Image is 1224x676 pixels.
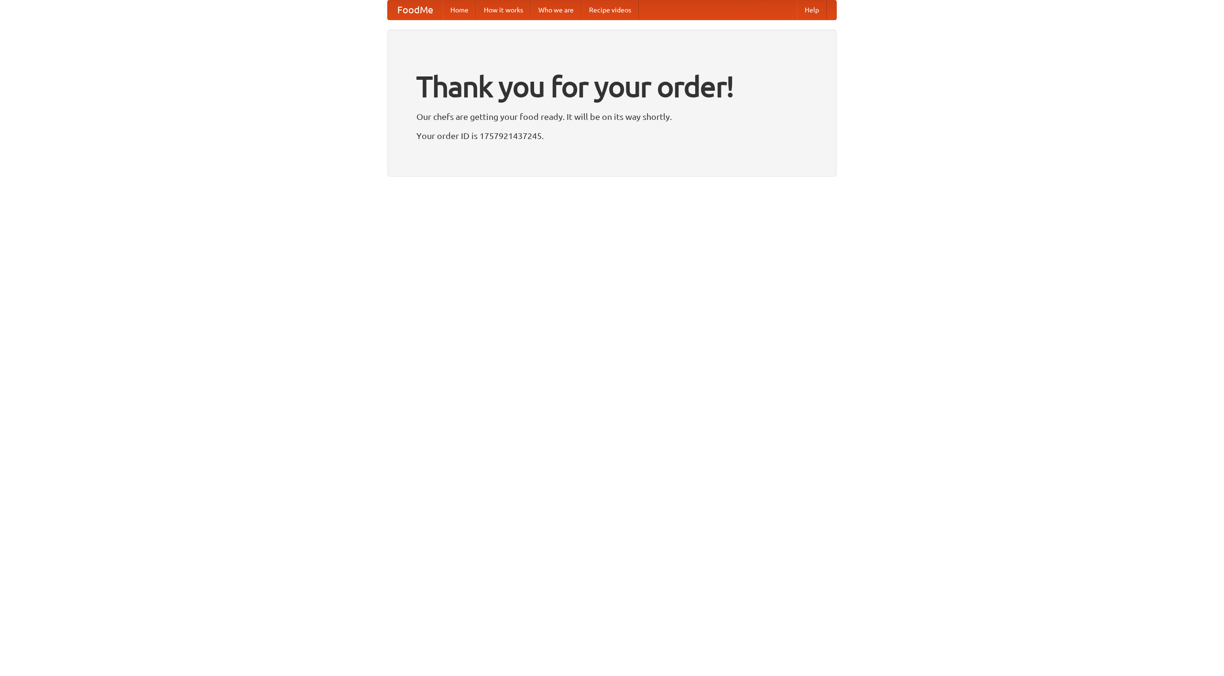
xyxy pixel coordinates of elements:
a: FoodMe [388,0,443,20]
a: Help [797,0,827,20]
a: How it works [476,0,531,20]
h1: Thank you for your order! [416,64,808,109]
a: Recipe videos [581,0,639,20]
p: Our chefs are getting your food ready. It will be on its way shortly. [416,109,808,124]
a: Home [443,0,476,20]
p: Your order ID is 1757921437245. [416,129,808,143]
a: Who we are [531,0,581,20]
